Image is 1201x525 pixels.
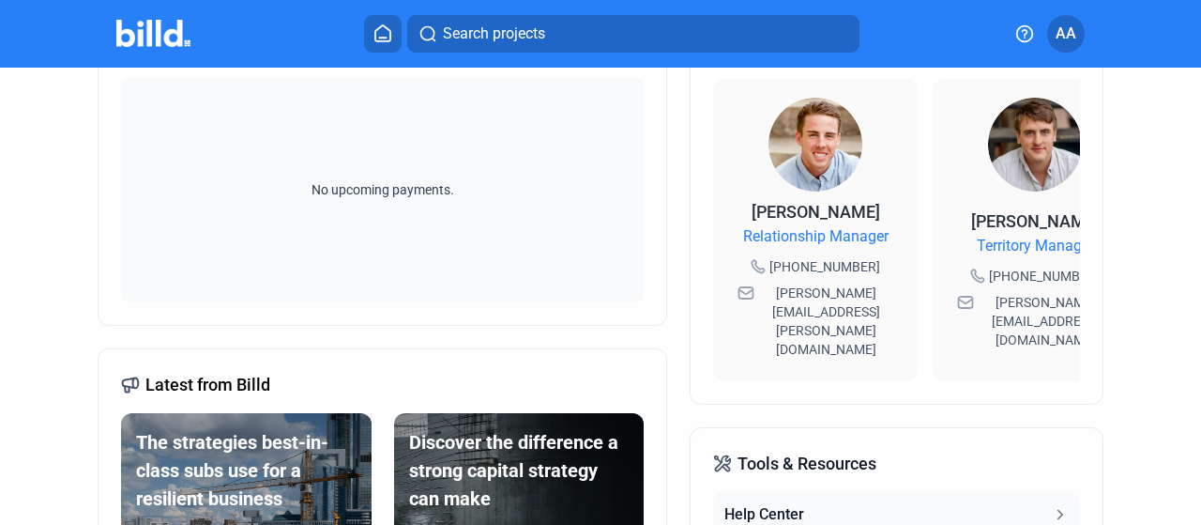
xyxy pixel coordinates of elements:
span: AA [1056,23,1076,45]
div: The strategies best-in-class subs use for a resilient business [136,428,357,513]
img: Billd Company Logo [116,20,190,47]
span: Tools & Resources [737,451,876,477]
span: Territory Manager [977,235,1094,257]
span: [PERSON_NAME] [971,211,1100,231]
span: Latest from Billd [145,372,270,398]
button: AA [1047,15,1085,53]
div: Discover the difference a strong capital strategy can make [409,428,630,513]
span: [PHONE_NUMBER] [769,257,880,276]
span: [PERSON_NAME][EMAIL_ADDRESS][DOMAIN_NAME] [978,293,1113,349]
img: Relationship Manager [768,98,862,192]
span: [PHONE_NUMBER] [989,267,1100,286]
span: [PERSON_NAME] [752,202,880,222]
span: No upcoming payments. [299,180,466,199]
span: [PERSON_NAME][EMAIL_ADDRESS][PERSON_NAME][DOMAIN_NAME] [758,284,893,359]
span: Search projects [443,23,545,45]
img: Territory Manager [988,98,1082,192]
button: Search projects [407,15,859,53]
span: Relationship Manager [743,225,889,248]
